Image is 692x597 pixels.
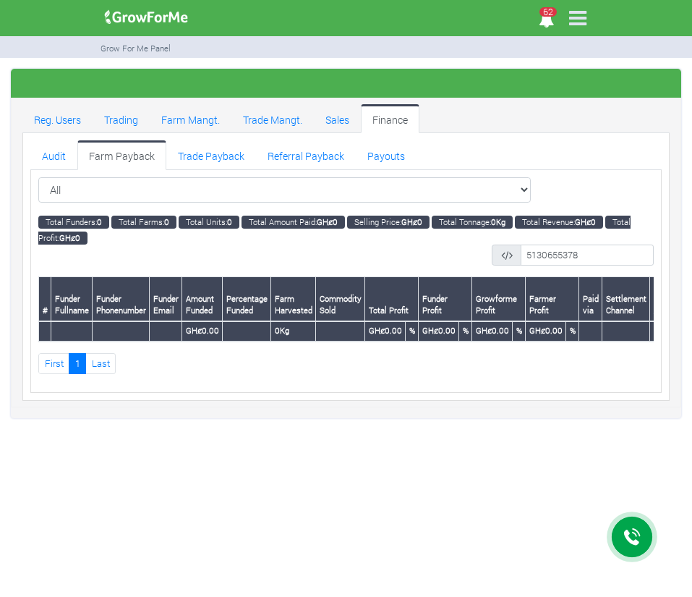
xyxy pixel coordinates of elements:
th: Farm Harvested [271,277,316,321]
th: 0Kg [271,321,316,342]
img: growforme image [100,3,193,32]
a: Sales [314,104,361,133]
a: Last [85,353,116,374]
b: 0Kg [491,216,505,227]
a: Trade Mangt. [231,104,314,133]
b: 0 [227,216,232,227]
a: First [38,353,69,374]
th: Paid via [579,277,602,321]
a: Farm Payback [77,140,166,169]
th: % [459,321,472,342]
b: GHȼ0 [317,216,338,227]
th: % [566,321,579,342]
b: 0 [97,216,102,227]
th: GHȼ0.00 [365,321,406,342]
a: Finance [361,104,419,133]
a: 1 [69,353,86,374]
b: GHȼ0 [401,216,422,227]
small: Grow For Me Panel [101,43,171,54]
a: Trading [93,104,150,133]
a: Reg. Users [22,104,93,133]
th: GHȼ0.00 [419,321,459,342]
th: % [406,321,419,342]
th: Funder Profit [419,277,472,321]
th: GHȼ0.00 [472,321,513,342]
a: Farm Mangt. [150,104,231,133]
th: Farmer Profit [526,277,579,321]
small: Total Farms: [111,216,176,229]
th: Funder Phonenumber [93,277,150,321]
b: GHȼ0 [575,216,596,227]
th: Funder Email [150,277,182,321]
th: GHȼ0.00 [526,321,566,342]
th: # [39,277,51,321]
th: GHȼ0.00 [182,321,223,342]
small: Total Revenue: [515,216,603,229]
i: Notifications [532,4,560,36]
b: GHȼ0 [59,232,80,243]
a: Trade Payback [166,140,256,169]
small: Total Funders: [38,216,109,229]
nav: Page Navigation [38,353,654,374]
small: Selling Price: [347,216,430,229]
th: Commodity Sold [316,277,365,321]
small: Total Tonnage: [432,216,513,229]
small: Total Amount Paid: [242,216,345,229]
a: Audit [30,140,77,169]
a: Referral Payback [256,140,356,169]
th: % [513,321,526,342]
th: Funder Fullname [51,277,93,321]
th: Growforme Profit [472,277,526,321]
small: Total Units: [179,216,239,229]
th: Amount Funded [182,277,223,321]
span: 62 [539,7,557,17]
a: Payouts [356,140,417,169]
th: Settlement Channel [602,277,650,321]
th: Percentage Funded [223,277,271,321]
b: 0 [164,216,169,227]
small: Total Profit: [38,216,631,244]
a: 62 [532,14,560,28]
th: Total Profit [365,277,419,321]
